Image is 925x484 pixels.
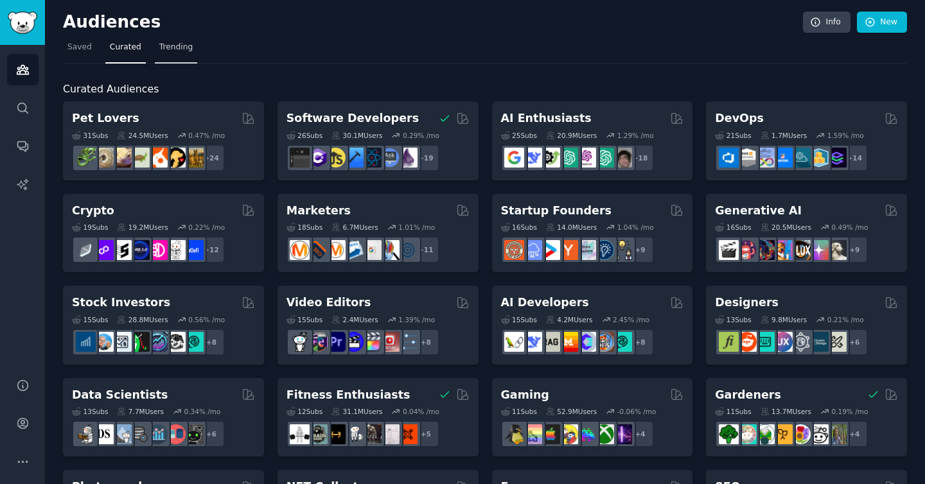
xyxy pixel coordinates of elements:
[773,240,793,260] img: sdforall
[72,295,170,311] h2: Stock Investors
[110,42,141,53] span: Curated
[540,240,560,260] img: startup
[326,240,346,260] img: AskMarketing
[166,240,186,260] img: CryptoNews
[188,223,225,232] div: 0.22 % /mo
[594,240,614,260] img: Entrepreneurship
[362,332,382,352] img: finalcutpro
[198,236,225,263] div: + 12
[809,240,829,260] img: starryai
[362,148,382,168] img: reactnative
[403,131,439,140] div: 0.29 % /mo
[67,42,92,53] span: Saved
[576,332,596,352] img: OpenSourceAI
[76,148,96,168] img: herpetology
[715,131,751,140] div: 21 Sub s
[719,148,739,168] img: azuredevops
[130,148,150,168] img: turtle
[326,424,346,444] img: workout
[576,240,596,260] img: indiehackers
[331,131,382,140] div: 30.1M Users
[344,240,364,260] img: Emailmarketing
[540,148,560,168] img: AItoolsCatalog
[184,407,221,416] div: 0.34 % /mo
[398,424,418,444] img: personaltraining
[791,240,811,260] img: FluxAI
[94,148,114,168] img: ballpython
[612,148,632,168] img: ArtificalIntelligence
[112,332,132,352] img: Forex
[148,424,168,444] img: analytics
[72,407,108,416] div: 13 Sub s
[627,329,654,356] div: + 8
[504,148,524,168] img: GoogleGeminiAI
[501,131,537,140] div: 25 Sub s
[755,332,775,352] img: UI_Design
[546,407,597,416] div: 52.9M Users
[558,240,578,260] img: ycombinator
[72,110,139,126] h2: Pet Lovers
[827,240,847,260] img: DreamBooth
[117,223,168,232] div: 19.2M Users
[398,315,435,324] div: 1.39 % /mo
[715,387,781,403] h2: Gardeners
[737,148,757,168] img: AWS_Certified_Experts
[166,424,186,444] img: datasets
[166,332,186,352] img: swingtrading
[617,223,654,232] div: 1.04 % /mo
[184,424,204,444] img: data
[755,240,775,260] img: deepdream
[94,332,114,352] img: ValueInvesting
[715,407,751,416] div: 11 Sub s
[831,407,868,416] div: 0.19 % /mo
[380,240,400,260] img: MarketingResearch
[831,223,868,232] div: 0.49 % /mo
[594,424,614,444] img: XboxGamers
[612,332,632,352] img: AIDevelopersSociety
[105,37,146,64] a: Curated
[522,332,542,352] img: DeepSeek
[612,424,632,444] img: TwitchStreaming
[594,332,614,352] img: llmops
[148,148,168,168] img: cockatiel
[501,295,589,311] h2: AI Developers
[719,332,739,352] img: typography
[737,332,757,352] img: logodesign
[290,240,310,260] img: content_marketing
[112,148,132,168] img: leopardgeckos
[362,424,382,444] img: fitness30plus
[94,424,114,444] img: datascience
[130,424,150,444] img: dataengineering
[286,203,351,219] h2: Marketers
[627,236,654,263] div: + 9
[617,407,656,416] div: -0.06 % /mo
[827,315,864,324] div: 0.21 % /mo
[501,387,549,403] h2: Gaming
[117,131,168,140] div: 24.5M Users
[627,144,654,171] div: + 18
[331,223,378,232] div: 6.7M Users
[72,203,114,219] h2: Crypto
[344,424,364,444] img: weightroom
[63,82,159,98] span: Curated Audiences
[198,420,225,447] div: + 6
[398,332,418,352] img: postproduction
[380,148,400,168] img: AskComputerScience
[148,240,168,260] img: defiblockchain
[344,332,364,352] img: VideoEditors
[308,240,328,260] img: bigseo
[286,407,322,416] div: 12 Sub s
[198,329,225,356] div: + 8
[827,148,847,168] img: PlatformEngineers
[403,407,439,416] div: 0.04 % /mo
[546,223,597,232] div: 14.0M Users
[501,203,612,219] h2: Startup Founders
[412,329,439,356] div: + 8
[326,332,346,352] img: premiere
[576,424,596,444] img: gamers
[827,424,847,444] img: GardenersWorld
[558,332,578,352] img: MistralAI
[501,315,537,324] div: 15 Sub s
[737,424,757,444] img: succulents
[130,240,150,260] img: web3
